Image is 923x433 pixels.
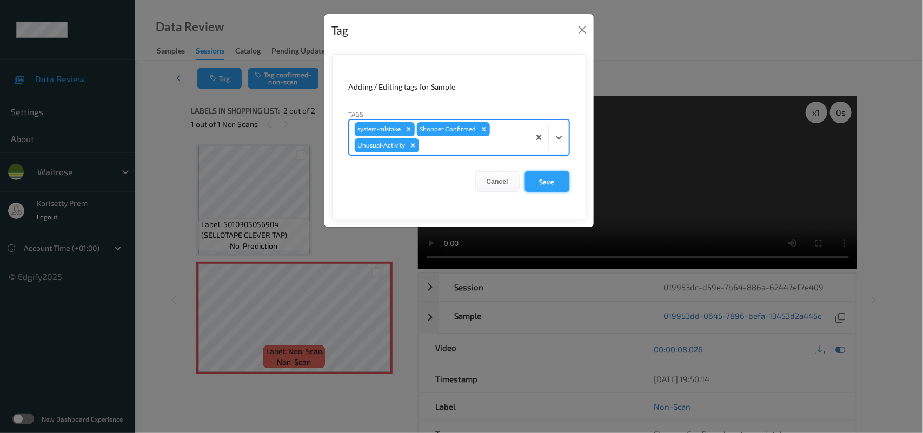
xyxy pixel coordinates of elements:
[349,82,569,92] div: Adding / Editing tags for Sample
[349,109,364,119] label: Tags
[417,122,478,136] div: Shopper Confirmed
[575,22,590,37] button: Close
[407,138,419,152] div: Remove Unusual-Activity
[403,122,415,136] div: Remove system-mistake
[525,171,569,192] button: Save
[355,122,403,136] div: system-mistake
[475,171,520,192] button: Cancel
[332,22,349,39] div: Tag
[478,122,490,136] div: Remove Shopper Confirmed
[355,138,407,152] div: Unusual-Activity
